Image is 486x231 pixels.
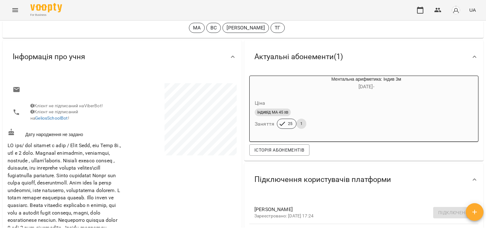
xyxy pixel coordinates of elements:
[255,99,265,108] h6: Ціна
[30,3,62,12] img: Voopty Logo
[8,3,23,18] button: Menu
[227,24,265,32] p: [PERSON_NAME]
[254,213,463,219] p: Зареєстровано: [DATE] 17:24
[254,146,304,154] span: Історія абонементів
[222,23,269,33] div: [PERSON_NAME]
[250,76,280,91] div: Ментальна арифметика: Індив 3м
[467,4,478,16] button: UA
[189,23,205,33] div: МА
[244,163,483,196] div: Підключення користувачів платформи
[254,52,343,62] span: Актуальні абонементи ( 1 )
[255,109,291,115] span: індивід МА 45 хв
[452,6,460,15] img: avatar_s.png
[249,144,309,156] button: Історія абонементів
[244,41,483,73] div: Актуальні абонементи(1)
[271,23,284,33] div: ТГ
[13,52,85,62] span: Інформація про учня
[250,76,452,136] button: Ментальна арифметика: Індив 3м[DATE]- Цінаіндивід МА 45 хвЗаняття251
[193,24,201,32] p: МА
[30,13,62,17] span: For Business
[275,24,280,32] p: ТГ
[280,76,452,91] div: Ментальна арифметика: Індив 3м
[296,121,306,127] span: 1
[35,115,68,121] a: GeliosSchoolBot
[210,24,217,32] p: ВС
[6,127,122,139] div: Дату народження не задано
[358,84,374,90] span: [DATE] -
[284,121,296,127] span: 25
[206,23,221,33] div: ВС
[30,109,78,121] span: Клієнт не підписаний на !
[254,175,391,184] span: Підключення користувачів платформи
[254,206,463,213] span: [PERSON_NAME]
[469,7,476,13] span: UA
[30,103,103,108] span: Клієнт не підписаний на ViberBot!
[255,120,274,128] h6: Заняття
[3,41,242,73] div: Інформація про учня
